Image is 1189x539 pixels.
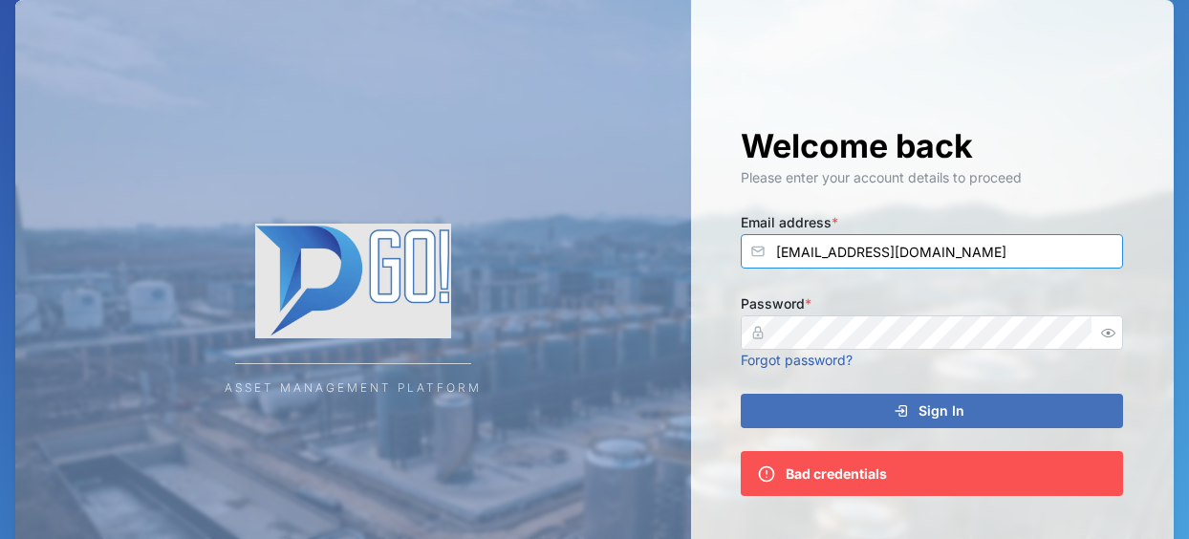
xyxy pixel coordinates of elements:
[741,394,1123,428] button: Sign In
[225,379,482,398] div: Asset Management Platform
[741,234,1123,269] input: Enter your email
[786,464,887,485] div: Bad credentials
[919,395,964,427] span: Sign In
[741,212,838,233] label: Email address
[162,224,544,338] img: Company Logo
[741,352,853,368] a: Forgot password?
[741,293,811,314] label: Password
[741,167,1123,188] div: Please enter your account details to proceed
[741,125,1123,167] h1: Welcome back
